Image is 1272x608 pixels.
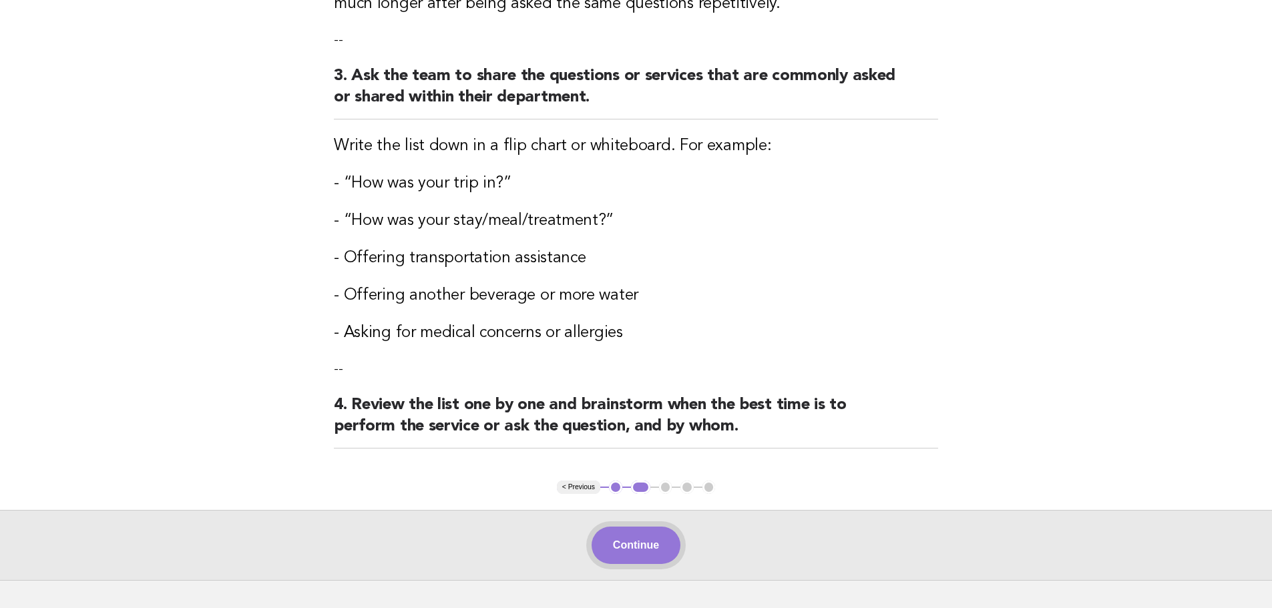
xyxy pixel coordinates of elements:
h2: 4. Review the list one by one and brainstorm when the best time is to perform the service or ask ... [334,394,938,448]
h3: Write the list down in a flip chart or whiteboard. For example: [334,135,938,157]
h2: 3. Ask the team to share the questions or services that are commonly asked or shared within their... [334,65,938,119]
h3: - Offering transportation assistance [334,248,938,269]
button: 1 [609,481,622,494]
p: -- [334,31,938,49]
button: Continue [592,527,680,564]
h3: - Offering another beverage or more water [334,285,938,306]
p: -- [334,360,938,378]
h3: - Asking for medical concerns or allergies [334,322,938,344]
h3: - “How was your stay/meal/treatment?” [334,210,938,232]
button: < Previous [557,481,600,494]
button: 2 [631,481,650,494]
h3: - “How was your trip in?” [334,173,938,194]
